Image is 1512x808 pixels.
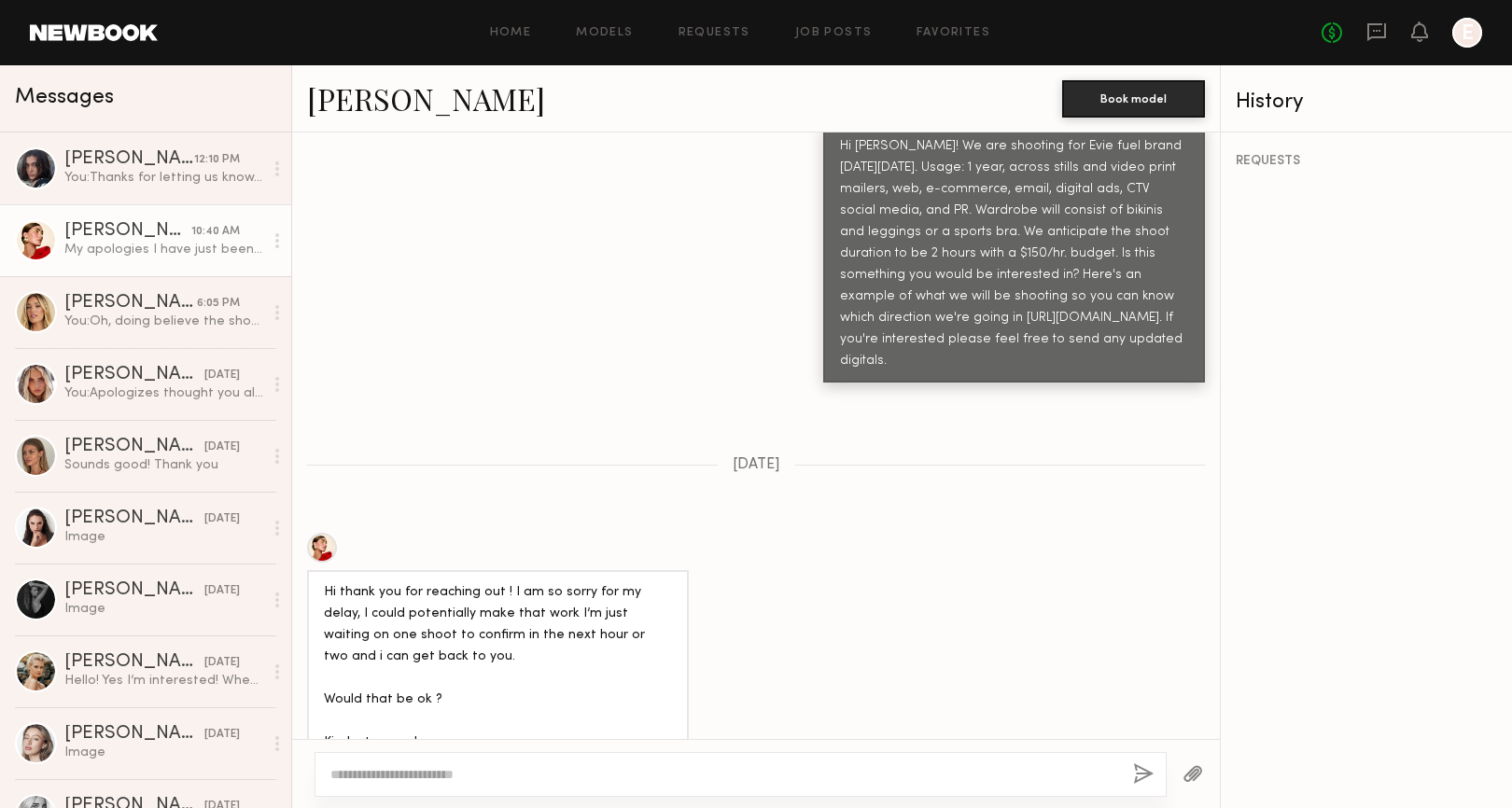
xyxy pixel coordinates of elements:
span: Messages [15,87,114,108]
div: Sounds good! Thank you [64,456,263,474]
div: You: Oh, doing believe the shoot date was shared earlier. It's [DATE] in the AM. [64,313,263,330]
div: You: Apologizes thought you already had the information. It's [DATE] AM. [64,384,263,402]
div: Hi thank you for reaching out ! I am so sorry for my delay, I could potentially make that work I’... [324,582,672,797]
a: Models [576,27,633,39]
div: 12:10 PM [194,151,240,169]
div: [PERSON_NAME] [64,653,204,672]
div: 6:05 PM [197,295,240,313]
div: Hello! Yes I’m interested! When is the photoshoot? I will be traveling for the next few weeks, so... [64,672,263,690]
div: [DATE] [204,510,240,528]
a: Requests [679,27,750,39]
div: 10:40 AM [191,223,240,241]
div: [PERSON_NAME] [64,294,197,313]
a: Book model [1062,90,1205,105]
div: [PERSON_NAME] [64,366,204,384]
span: [DATE] [733,457,780,473]
a: [PERSON_NAME] [307,78,545,118]
div: [PERSON_NAME] [64,150,194,169]
div: [PERSON_NAME] [64,222,191,241]
a: Favorites [917,27,990,39]
div: History [1236,91,1497,113]
div: [DATE] [204,367,240,384]
div: [DATE] [204,582,240,600]
div: Hi [PERSON_NAME]! We are shooting for Evie fuel brand [DATE][DATE]. Usage: 1 year, across stills ... [840,136,1188,371]
div: [PERSON_NAME] [64,581,204,600]
div: My apologies I have just been back to back chasing my tail with work ! I have full availability [... [64,241,263,258]
div: [DATE] [204,654,240,672]
button: Book model [1062,80,1205,118]
a: Home [490,27,532,39]
div: [PERSON_NAME] [64,725,204,744]
a: Job Posts [795,27,873,39]
div: [PERSON_NAME] [64,509,204,528]
a: E [1452,18,1482,48]
div: [PERSON_NAME] [64,438,204,456]
div: Image [64,600,263,618]
div: Image [64,744,263,761]
div: Image [64,528,263,546]
div: REQUESTS [1236,155,1497,168]
div: [DATE] [204,439,240,456]
div: [DATE] [204,726,240,744]
div: You: Thanks for letting us know. We'll make a final talent select by [DATE] AM. Keep you posted. [64,169,263,187]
